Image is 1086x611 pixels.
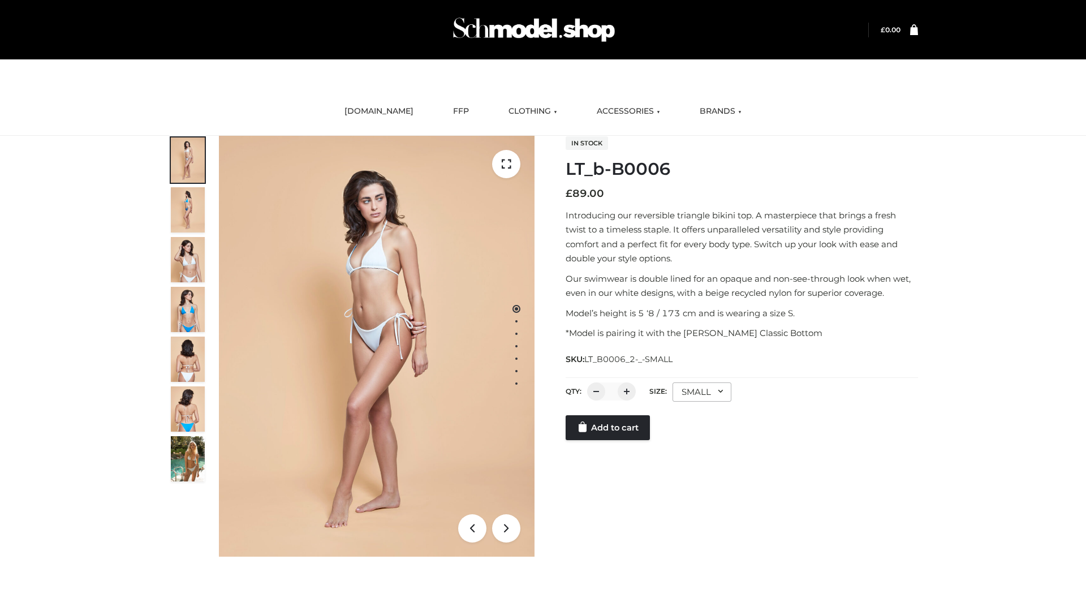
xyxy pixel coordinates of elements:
img: ArielClassicBikiniTop_CloudNine_AzureSky_OW114ECO_2-scaled.jpg [171,187,205,233]
img: Schmodel Admin 964 [449,7,619,52]
img: ArielClassicBikiniTop_CloudNine_AzureSky_OW114ECO_1 [219,136,535,557]
p: Our swimwear is double lined for an opaque and non-see-through look when wet, even in our white d... [566,272,918,300]
img: ArielClassicBikiniTop_CloudNine_AzureSky_OW114ECO_3-scaled.jpg [171,237,205,282]
a: Add to cart [566,415,650,440]
span: £ [881,25,885,34]
div: SMALL [673,382,731,402]
a: £0.00 [881,25,900,34]
img: ArielClassicBikiniTop_CloudNine_AzureSky_OW114ECO_4-scaled.jpg [171,287,205,332]
a: BRANDS [691,99,750,124]
img: ArielClassicBikiniTop_CloudNine_AzureSky_OW114ECO_8-scaled.jpg [171,386,205,432]
label: Size: [649,387,667,395]
bdi: 0.00 [881,25,900,34]
span: £ [566,187,572,200]
label: QTY: [566,387,581,395]
img: ArielClassicBikiniTop_CloudNine_AzureSky_OW114ECO_7-scaled.jpg [171,337,205,382]
bdi: 89.00 [566,187,604,200]
p: Model’s height is 5 ‘8 / 173 cm and is wearing a size S. [566,306,918,321]
img: Arieltop_CloudNine_AzureSky2.jpg [171,436,205,481]
a: FFP [445,99,477,124]
a: ACCESSORIES [588,99,669,124]
p: *Model is pairing it with the [PERSON_NAME] Classic Bottom [566,326,918,341]
span: LT_B0006_2-_-SMALL [584,354,673,364]
p: Introducing our reversible triangle bikini top. A masterpiece that brings a fresh twist to a time... [566,208,918,266]
a: [DOMAIN_NAME] [336,99,422,124]
span: SKU: [566,352,674,366]
h1: LT_b-B0006 [566,159,918,179]
span: In stock [566,136,608,150]
a: CLOTHING [500,99,566,124]
img: ArielClassicBikiniTop_CloudNine_AzureSky_OW114ECO_1-scaled.jpg [171,137,205,183]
